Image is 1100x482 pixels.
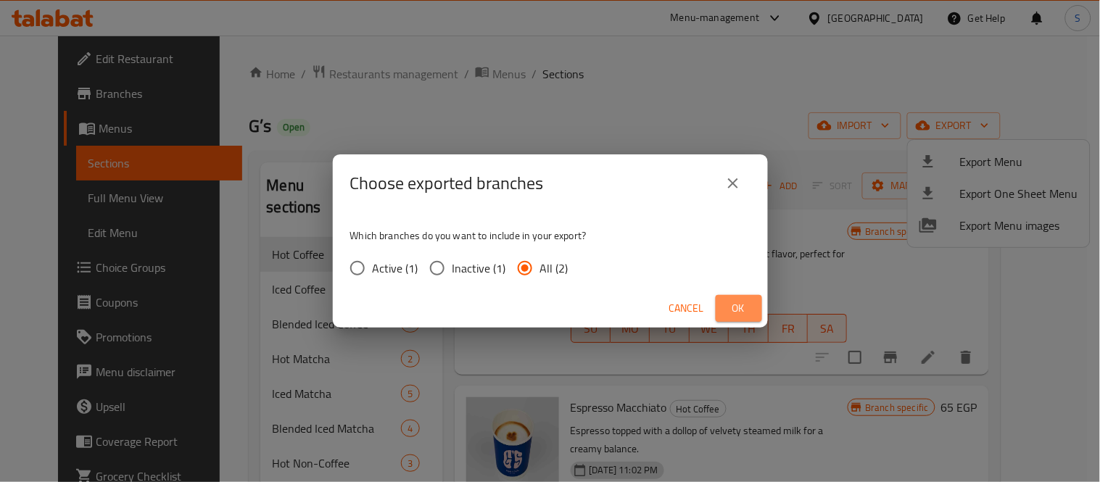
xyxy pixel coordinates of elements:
[350,172,544,195] h2: Choose exported branches
[540,259,568,277] span: All (2)
[373,259,418,277] span: Active (1)
[727,299,750,317] span: Ok
[716,295,762,322] button: Ok
[452,259,506,277] span: Inactive (1)
[716,166,750,201] button: close
[669,299,704,317] span: Cancel
[663,295,710,322] button: Cancel
[350,228,750,243] p: Which branches do you want to include in your export?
